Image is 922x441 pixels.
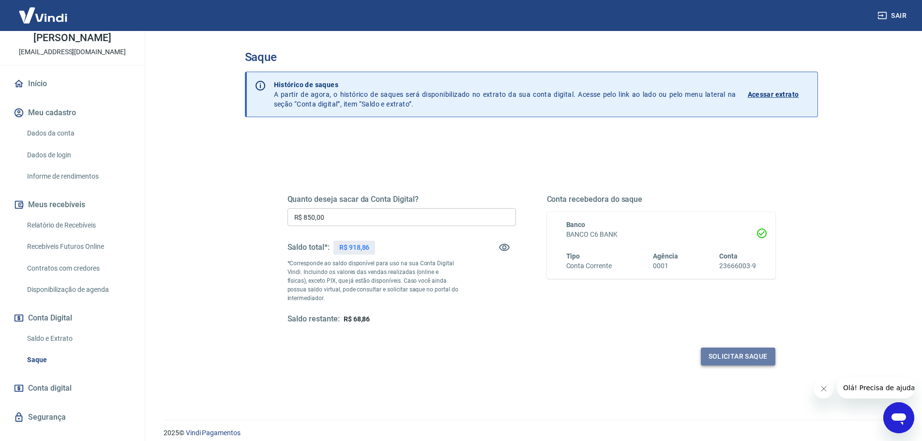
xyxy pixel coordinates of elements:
iframe: Botão para abrir a janela de mensagens [883,402,914,433]
p: A partir de agora, o histórico de saques será disponibilizado no extrato da sua conta digital. Ac... [274,80,736,109]
h5: Quanto deseja sacar da Conta Digital? [287,195,516,204]
a: Recebíveis Futuros Online [23,237,133,257]
span: R$ 68,86 [344,315,370,323]
span: Agência [653,252,678,260]
a: Saldo e Extrato [23,329,133,349]
a: Dados da conta [23,123,133,143]
button: Meu cadastro [12,102,133,123]
a: Segurança [12,407,133,428]
h6: BANCO C6 BANK [566,229,756,240]
span: Olá! Precisa de ajuda? [6,7,81,15]
a: Informe de rendimentos [23,167,133,186]
span: Tipo [566,252,580,260]
h6: 0001 [653,261,678,271]
iframe: Fechar mensagem [814,379,833,398]
p: R$ 918,86 [339,243,370,253]
p: Acessar extrato [748,90,799,99]
h5: Conta recebedora do saque [547,195,775,204]
a: Início [12,73,133,94]
p: Histórico de saques [274,80,736,90]
button: Solicitar saque [701,348,775,365]
h3: Saque [245,50,818,64]
span: Conta digital [28,381,72,395]
a: Vindi Pagamentos [186,429,241,437]
a: Contratos com credores [23,259,133,278]
iframe: Mensagem da empresa [837,377,914,398]
p: *Corresponde ao saldo disponível para uso na sua Conta Digital Vindi. Incluindo os valores das ve... [287,259,459,303]
p: [EMAIL_ADDRESS][DOMAIN_NAME] [19,47,126,57]
span: Banco [566,221,586,228]
a: Dados de login [23,145,133,165]
h5: Saldo restante: [287,314,340,324]
a: Relatório de Recebíveis [23,215,133,235]
button: Meus recebíveis [12,194,133,215]
span: Conta [719,252,738,260]
h6: 23666003-9 [719,261,756,271]
a: Conta digital [12,378,133,399]
p: 2025 © [164,428,899,438]
a: Acessar extrato [748,80,810,109]
button: Conta Digital [12,307,133,329]
a: Disponibilização de agenda [23,280,133,300]
h5: Saldo total*: [287,243,330,252]
p: [PERSON_NAME] [33,33,111,43]
h6: Conta Corrente [566,261,612,271]
button: Sair [876,7,910,25]
img: Vindi [12,0,75,30]
a: Saque [23,350,133,370]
